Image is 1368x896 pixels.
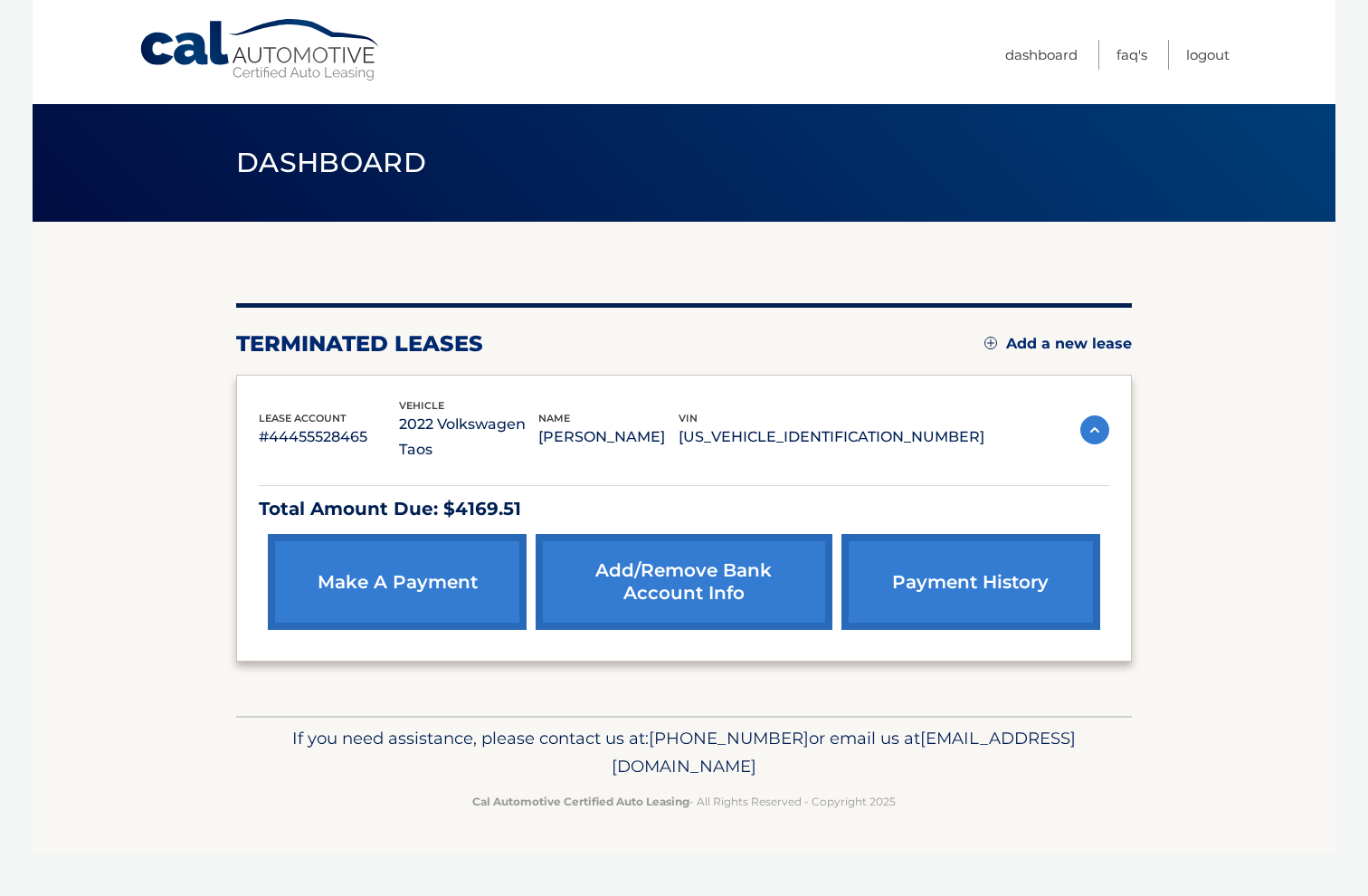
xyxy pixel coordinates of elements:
p: Total Amount Due: $4169.51 [259,493,1109,525]
p: If you need assistance, please contact us at: or email us at [248,724,1120,782]
span: vin [679,412,698,424]
a: FAQ's [1116,40,1147,70]
p: [PERSON_NAME] [538,424,679,450]
p: [US_VEHICLE_IDENTIFICATION_NUMBER] [679,424,984,450]
a: Add a new lease [984,335,1132,353]
span: Dashboard [236,146,426,179]
a: payment history [841,534,1100,630]
p: #44455528465 [259,424,399,450]
a: make a payment [268,534,527,630]
span: [PHONE_NUMBER] [649,728,809,748]
span: lease account [259,412,347,424]
a: Cal Automotive [138,18,383,82]
h2: terminated leases [236,330,483,357]
a: Add/Remove bank account info [536,534,831,630]
img: accordion-active.svg [1080,415,1109,444]
p: 2022 Volkswagen Taos [399,412,539,462]
a: Dashboard [1005,40,1078,70]
a: Logout [1186,40,1230,70]
strong: Cal Automotive Certified Auto Leasing [472,795,689,808]
span: vehicle [399,399,444,412]
img: add.svg [984,337,997,349]
span: name [538,412,570,424]
p: - All Rights Reserved - Copyright 2025 [248,792,1120,811]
